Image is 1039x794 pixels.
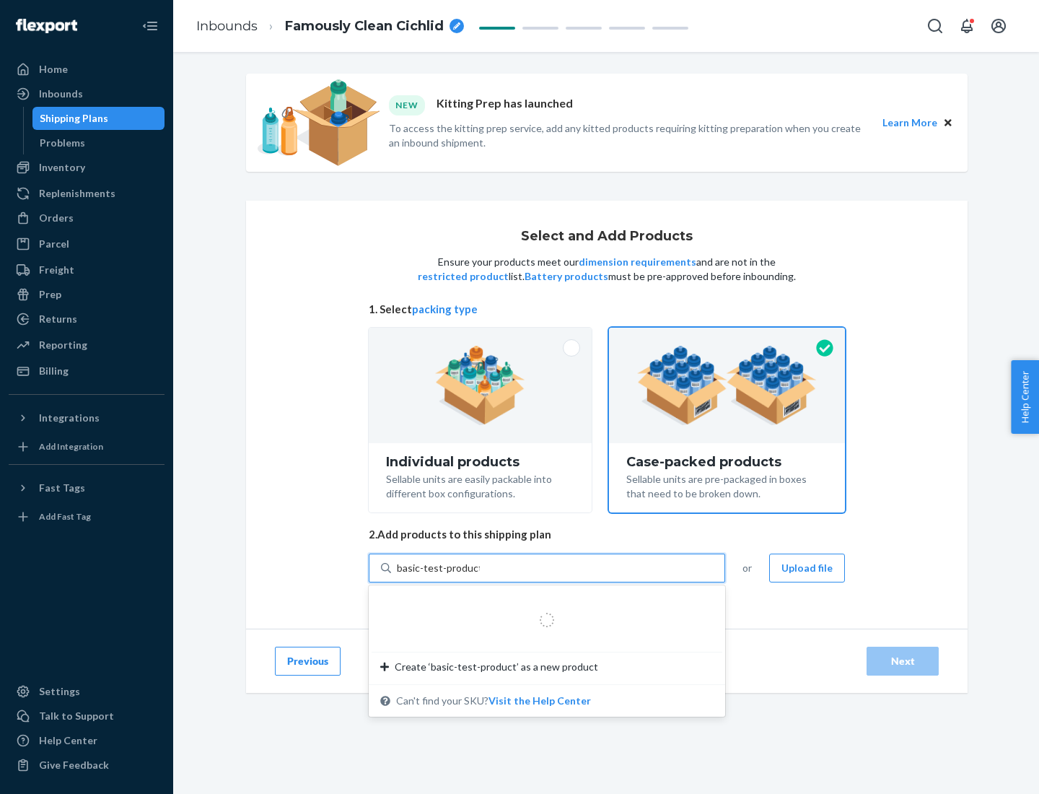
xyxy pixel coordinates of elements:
[285,17,444,36] span: Famously Clean Cichlid
[867,647,939,676] button: Next
[389,121,869,150] p: To access the kitting prep service, add any kitted products requiring kitting preparation when yo...
[9,182,165,205] a: Replenishments
[369,302,845,317] span: 1. Select
[39,263,74,277] div: Freight
[275,647,341,676] button: Previous
[39,338,87,352] div: Reporting
[389,95,425,115] div: NEW
[16,19,77,33] img: Flexport logo
[39,411,100,425] div: Integrations
[39,186,115,201] div: Replenishments
[39,87,83,101] div: Inbounds
[39,758,109,772] div: Give Feedback
[185,5,475,48] ol: breadcrumbs
[40,136,85,150] div: Problems
[40,111,108,126] div: Shipping Plans
[1011,360,1039,434] button: Help Center
[397,561,480,575] input: Create ‘basic-test-product’ as a new productCan't find your SKU?Visit the Help Center
[9,406,165,429] button: Integrations
[39,237,69,251] div: Parcel
[9,704,165,728] a: Talk to Support
[9,232,165,256] a: Parcel
[39,62,68,77] div: Home
[39,312,77,326] div: Returns
[9,283,165,306] a: Prep
[418,269,509,284] button: restricted product
[39,160,85,175] div: Inventory
[637,346,817,425] img: case-pack.59cecea509d18c883b923b81aeac6d0b.png
[39,510,91,523] div: Add Fast Tag
[39,211,74,225] div: Orders
[386,455,574,469] div: Individual products
[9,258,165,282] a: Freight
[9,754,165,777] button: Give Feedback
[396,694,591,708] span: Can't find your SKU?
[435,346,525,425] img: individual-pack.facf35554cb0f1810c75b2bd6df2d64e.png
[882,115,937,131] button: Learn More
[32,107,165,130] a: Shipping Plans
[984,12,1013,40] button: Open account menu
[9,729,165,752] a: Help Center
[32,131,165,154] a: Problems
[626,469,828,501] div: Sellable units are pre-packaged in boxes that need to be broken down.
[9,680,165,703] a: Settings
[9,307,165,331] a: Returns
[9,58,165,81] a: Home
[9,435,165,458] a: Add Integration
[525,269,608,284] button: Battery products
[39,733,97,748] div: Help Center
[742,561,752,575] span: or
[39,709,114,723] div: Talk to Support
[488,694,591,708] button: Create ‘basic-test-product’ as a new productCan't find your SKU?
[416,255,797,284] p: Ensure your products meet our and are not in the list. must be pre-approved before inbounding.
[921,12,950,40] button: Open Search Box
[39,287,61,302] div: Prep
[9,206,165,230] a: Orders
[412,302,478,317] button: packing type
[521,230,693,244] h1: Select and Add Products
[386,469,574,501] div: Sellable units are easily packable into different box configurations.
[9,156,165,179] a: Inventory
[952,12,981,40] button: Open notifications
[39,684,80,699] div: Settings
[9,333,165,357] a: Reporting
[9,82,165,105] a: Inbounds
[136,12,165,40] button: Close Navigation
[39,440,103,453] div: Add Integration
[9,476,165,499] button: Fast Tags
[579,255,696,269] button: dimension requirements
[940,115,956,131] button: Close
[39,364,69,378] div: Billing
[879,654,926,668] div: Next
[39,481,85,495] div: Fast Tags
[9,505,165,528] a: Add Fast Tag
[9,359,165,383] a: Billing
[437,95,573,115] p: Kitting Prep has launched
[196,18,258,34] a: Inbounds
[769,554,845,583] button: Upload file
[369,527,845,542] span: 2. Add products to this shipping plan
[626,455,828,469] div: Case-packed products
[395,660,598,674] span: Create ‘basic-test-product’ as a new product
